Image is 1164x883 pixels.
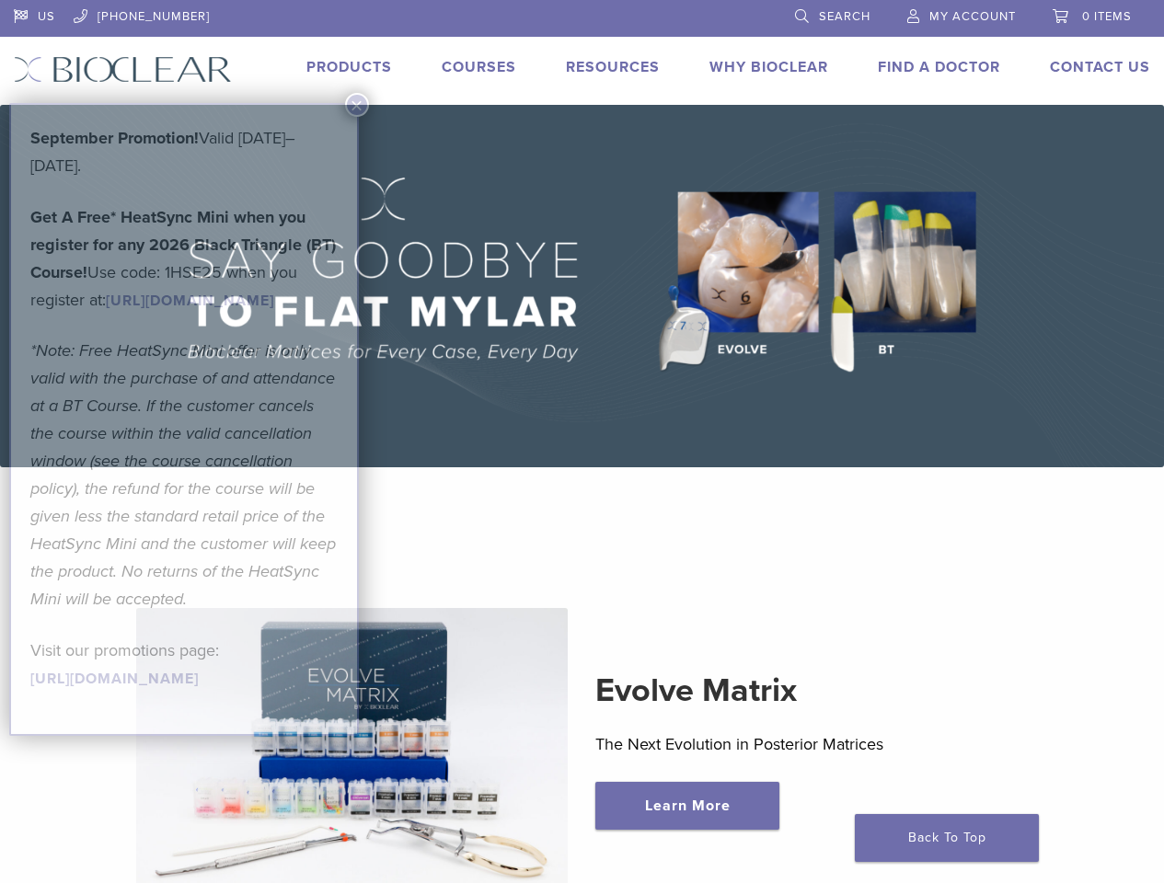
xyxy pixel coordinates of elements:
strong: Get A Free* HeatSync Mini when you register for any 2026 Black Triangle (BT) Course! [30,207,336,282]
a: Find A Doctor [878,58,1000,76]
a: [URL][DOMAIN_NAME] [30,670,199,688]
img: Bioclear [14,56,232,83]
span: My Account [929,9,1016,24]
h2: Evolve Matrix [595,669,1028,713]
p: The Next Evolution in Posterior Matrices [595,730,1028,758]
span: 0 items [1082,9,1132,24]
em: *Note: Free HeatSync Mini offer is only valid with the purchase of and attendance at a BT Course.... [30,340,336,609]
a: Resources [566,58,660,76]
a: Courses [442,58,516,76]
p: Use code: 1HSE25 when you register at: [30,203,338,314]
a: Contact Us [1050,58,1150,76]
a: Learn More [595,782,779,830]
a: [URL][DOMAIN_NAME] [106,292,274,310]
b: September Promotion! [30,128,199,148]
span: Search [819,9,870,24]
button: Close [345,93,369,117]
a: Why Bioclear [709,58,828,76]
p: Visit our promotions page: [30,636,338,692]
a: Back To Top [855,814,1039,862]
p: Valid [DATE]–[DATE]. [30,124,338,179]
a: Products [306,58,392,76]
